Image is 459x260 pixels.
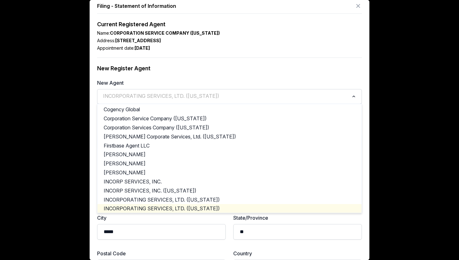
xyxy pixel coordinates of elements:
[129,157,180,163] b: [STREET_ADDRESS]
[97,58,362,79] div: New Register Agent
[97,178,362,186] label: Street address
[97,214,226,222] label: City
[135,45,150,51] b: [DATE]
[101,92,221,100] span: INCORPORATING SERVICES, LTD. ([US_STATE])
[97,20,362,29] div: Current Registered Agent
[97,79,362,87] label: New Agent
[101,92,349,101] input: Search for option
[100,91,359,102] div: Search for option
[97,124,362,132] label: Appointment date
[183,106,276,111] b: Incorporating Services, Ltd. ([US_STATE])
[233,214,362,222] label: State/Province
[233,250,362,257] label: Country
[110,30,220,36] b: CORPORATION SERVICE COMPANY ([US_STATE])
[97,30,362,36] div: Name:
[97,250,226,257] label: Postal Code
[97,156,362,163] div: New Address:
[97,45,362,51] div: Appointment date:
[106,166,151,171] label: Skip Address Update
[97,37,362,44] div: Address:
[103,112,145,117] a: Create new record
[115,38,161,43] b: [STREET_ADDRESS]
[97,105,362,118] div: If no matched option, try researching with Or
[97,2,176,10] div: Filing - Statement of Information
[97,134,362,150] input: Datepicker input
